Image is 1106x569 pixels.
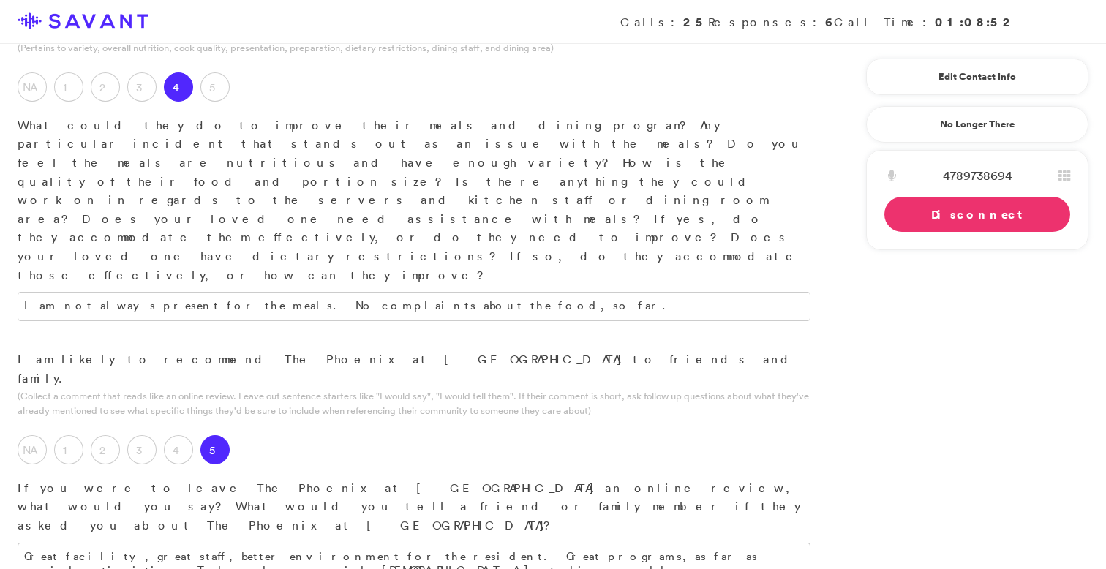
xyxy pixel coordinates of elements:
[164,72,193,102] label: 4
[18,389,810,417] p: (Collect a comment that reads like an online review. Leave out sentence starters like "I would sa...
[54,435,83,464] label: 1
[18,116,810,284] p: What could they do to improve their meals and dining program? Any particular incident that stands...
[683,14,708,30] strong: 25
[18,350,810,388] p: I am likely to recommend The Phoenix at [GEOGRAPHIC_DATA] to friends and family.
[164,435,193,464] label: 4
[825,14,834,30] strong: 6
[18,435,47,464] label: NA
[18,41,810,55] p: (Pertains to variety, overall nutrition, cook quality, presentation, preparation, dietary restric...
[54,72,83,102] label: 1
[127,72,157,102] label: 3
[18,479,810,535] p: If you were to leave The Phoenix at [GEOGRAPHIC_DATA] an online review, what would you say? What ...
[935,14,1015,30] strong: 01:08:52
[866,106,1088,143] a: No Longer There
[200,72,230,102] label: 5
[91,72,120,102] label: 2
[200,435,230,464] label: 5
[884,65,1070,88] a: Edit Contact Info
[18,72,47,102] label: NA
[884,197,1070,232] a: Disconnect
[127,435,157,464] label: 3
[91,435,120,464] label: 2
